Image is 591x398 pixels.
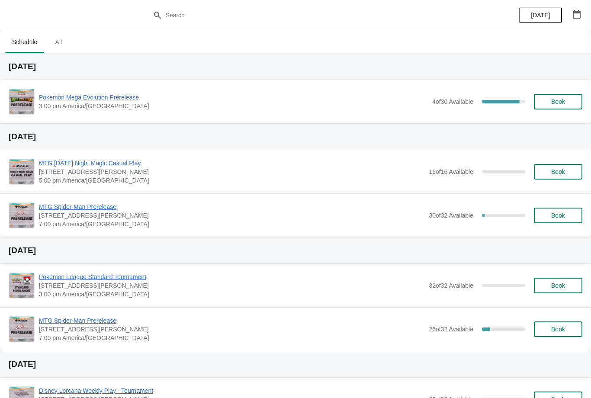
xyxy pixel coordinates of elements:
span: [STREET_ADDRESS][PERSON_NAME] [39,325,424,334]
span: 4 of 30 Available [432,98,473,105]
span: 26 of 32 Available [429,326,473,333]
h2: [DATE] [9,132,582,141]
span: 3:00 pm America/[GEOGRAPHIC_DATA] [39,290,424,298]
span: MTG [DATE] Night Magic Casual Play [39,159,424,167]
h2: [DATE] [9,246,582,255]
span: 3:00 pm America/[GEOGRAPHIC_DATA] [39,102,428,110]
span: 30 of 32 Available [429,212,473,219]
span: [DATE] [531,12,550,19]
span: 7:00 pm America/[GEOGRAPHIC_DATA] [39,220,424,228]
span: Schedule [5,34,44,50]
button: Book [534,278,582,293]
span: 7:00 pm America/[GEOGRAPHIC_DATA] [39,334,424,342]
span: Disney Lorcana Weekly Play - Tournament [39,386,424,395]
span: 16 of 16 Available [429,168,473,175]
span: Pokemon League Standard Tournament [39,273,424,281]
input: Search [165,7,443,23]
span: 5:00 pm America/[GEOGRAPHIC_DATA] [39,176,424,185]
span: [STREET_ADDRESS][PERSON_NAME] [39,167,424,176]
span: [STREET_ADDRESS][PERSON_NAME] [39,211,424,220]
img: Pokemon Mega Evolution Prerelease | | 3:00 pm America/Chicago [9,89,34,114]
span: Book [551,98,565,105]
span: 32 of 32 Available [429,282,473,289]
span: [STREET_ADDRESS][PERSON_NAME] [39,281,424,290]
span: Book [551,282,565,289]
img: MTG Friday Night Magic Casual Play | 2040 Louetta Rd Ste I Spring, TX 77388 | 5:00 pm America/Chi... [9,159,34,184]
button: Book [534,94,582,109]
button: Book [534,321,582,337]
span: MTG Spider-Man Prerelease [39,316,424,325]
span: All [48,34,69,50]
span: Pokemon Mega Evolution Prerelease [39,93,428,102]
span: Book [551,212,565,219]
img: Pokemon League Standard Tournament | 2040 Louetta Rd Ste I Spring, TX 77388 | 3:00 pm America/Chi... [9,273,34,298]
span: Book [551,168,565,175]
button: Book [534,208,582,223]
span: Book [551,326,565,333]
img: MTG Spider-Man Prerelease | 2040 Louetta Rd Ste I Spring, TX 77388 | 7:00 pm America/Chicago [9,203,34,228]
button: Book [534,164,582,180]
h2: [DATE] [9,360,582,369]
img: MTG Spider-Man Prerelease | 2040 Louetta Rd Ste I Spring, TX 77388 | 7:00 pm America/Chicago [9,317,34,342]
h2: [DATE] [9,62,582,71]
button: [DATE] [519,7,562,23]
span: MTG Spider-Man Prerelease [39,202,424,211]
